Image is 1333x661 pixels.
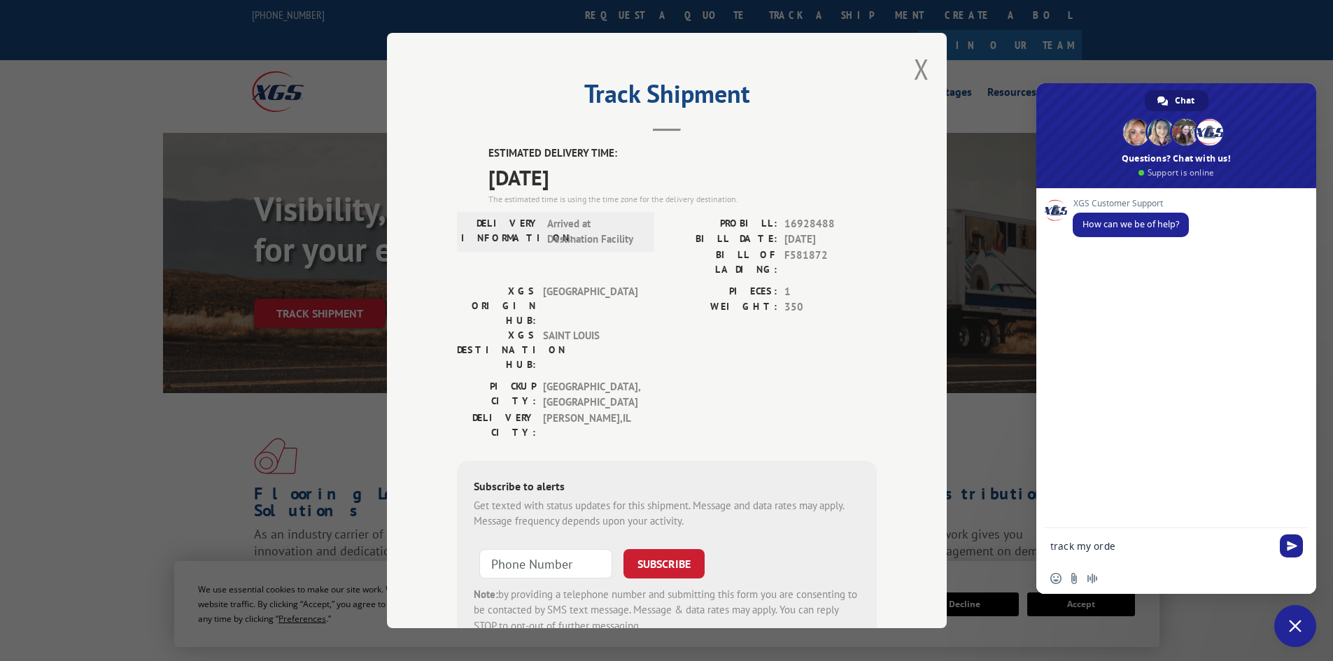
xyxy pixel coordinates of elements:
span: Send a file [1068,573,1080,584]
span: [PERSON_NAME] , IL [543,411,637,440]
a: Chat [1145,90,1208,111]
label: XGS ORIGIN HUB: [457,284,536,328]
label: DELIVERY CITY: [457,411,536,440]
label: WEIGHT: [667,299,777,315]
span: 1 [784,284,877,300]
label: ESTIMATED DELIVERY TIME: [488,145,877,162]
span: Arrived at Destination Facility [547,216,642,248]
label: DELIVERY INFORMATION: [461,216,540,248]
h2: Track Shipment [457,84,877,111]
span: XGS Customer Support [1073,199,1189,208]
button: SUBSCRIBE [623,549,705,578]
span: SAINT LOUIS [543,328,637,372]
span: [GEOGRAPHIC_DATA] , [GEOGRAPHIC_DATA] [543,379,637,411]
span: 16928488 [784,216,877,232]
strong: Note: [474,588,498,601]
span: Send [1280,534,1303,557]
label: BILL OF LADING: [667,248,777,277]
span: F581872 [784,248,877,277]
label: PROBILL: [667,216,777,232]
input: Phone Number [479,549,612,578]
label: PICKUP CITY: [457,379,536,411]
button: Close modal [914,50,929,87]
span: Audio message [1087,573,1098,584]
label: PIECES: [667,284,777,300]
div: by providing a telephone number and submitting this form you are consenting to be contacted by SM... [474,587,860,634]
a: Close chat [1274,605,1316,647]
div: The estimated time is using the time zone for the delivery destination. [488,193,877,206]
label: XGS DESTINATION HUB: [457,328,536,372]
label: BILL DATE: [667,232,777,248]
span: [DATE] [488,162,877,193]
span: 350 [784,299,877,315]
textarea: Compose your message... [1050,528,1274,563]
span: How can we be of help? [1082,218,1179,230]
div: Subscribe to alerts [474,478,860,498]
span: Insert an emoji [1050,573,1062,584]
span: [DATE] [784,232,877,248]
div: Get texted with status updates for this shipment. Message and data rates may apply. Message frequ... [474,498,860,529]
span: Chat [1175,90,1194,111]
span: [GEOGRAPHIC_DATA] [543,284,637,328]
